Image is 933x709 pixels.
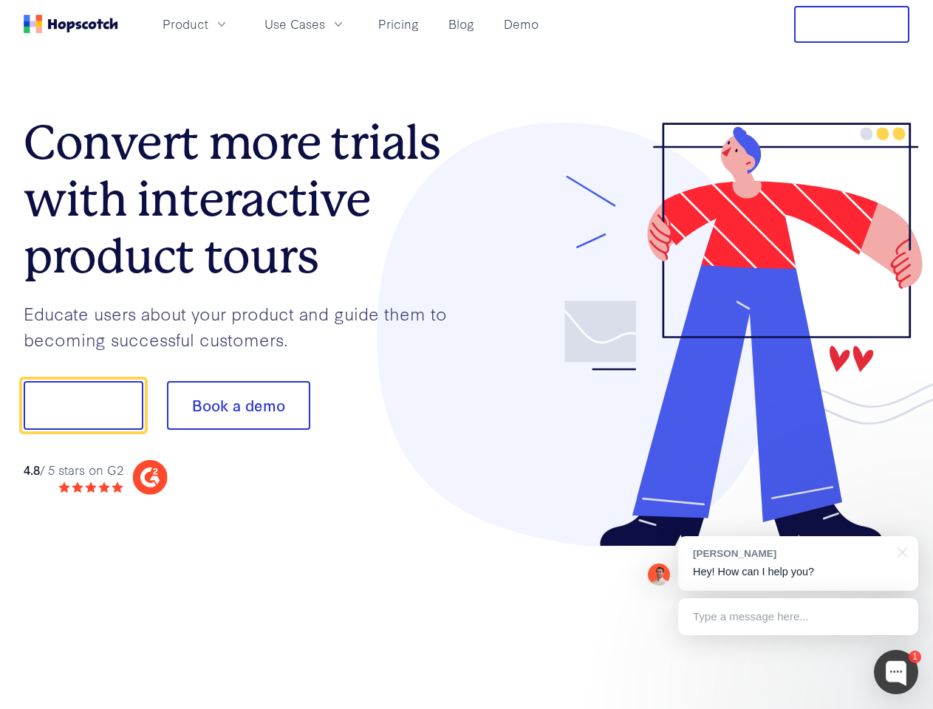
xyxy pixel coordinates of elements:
button: Use Cases [256,12,355,36]
a: Blog [442,12,480,36]
div: / 5 stars on G2 [24,461,123,479]
img: Mark Spera [648,564,670,586]
p: Educate users about your product and guide them to becoming successful customers. [24,301,467,352]
button: Product [154,12,238,36]
button: Book a demo [167,381,310,430]
div: Type a message here... [678,598,918,635]
strong: 4.8 [24,461,40,478]
div: [PERSON_NAME] [693,547,889,561]
span: Use Cases [264,15,325,33]
div: 1 [909,651,921,663]
span: Product [163,15,208,33]
button: Show me! [24,381,143,430]
a: Demo [498,12,544,36]
a: Pricing [372,12,425,36]
h1: Convert more trials with interactive product tours [24,114,467,284]
p: Hey! How can I help you? [693,564,903,580]
a: Home [24,15,118,33]
button: Free Trial [794,6,909,43]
